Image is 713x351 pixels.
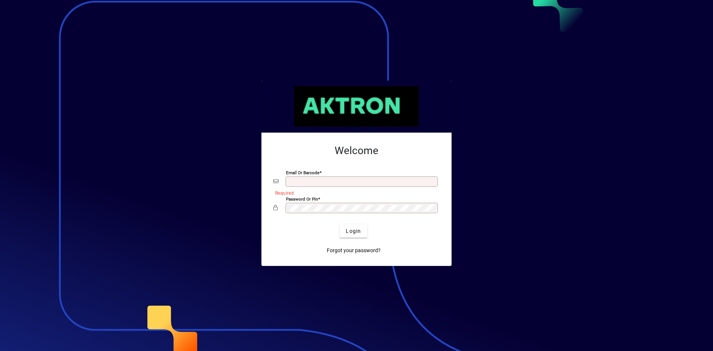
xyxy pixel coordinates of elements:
mat-label: Password or Pin [286,196,318,202]
h2: Welcome [273,144,440,157]
mat-label: Email or Barcode [286,170,319,175]
a: Forgot your password? [324,244,384,257]
span: Forgot your password? [327,247,381,254]
mat-error: Required [275,189,434,196]
span: Login [346,227,361,235]
button: Login [340,224,367,238]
